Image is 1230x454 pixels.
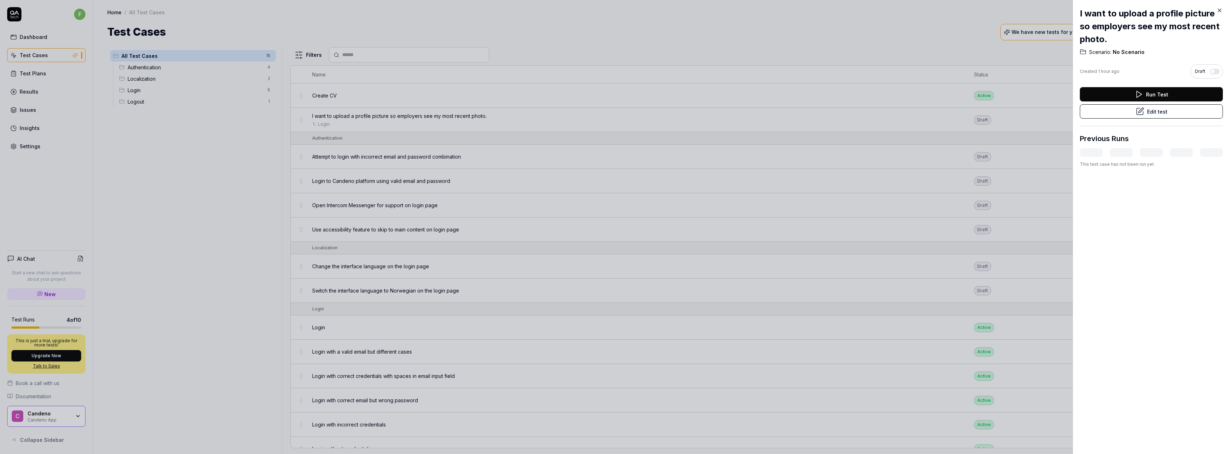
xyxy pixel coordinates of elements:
[1098,69,1120,74] time: 1 hour ago
[1080,87,1223,101] button: Run Test
[1080,7,1223,46] h2: I want to upload a profile picture so employers see my most recent photo.
[1089,49,1111,56] span: Scenario:
[1080,68,1120,75] div: Created
[1080,161,1223,168] div: This test case has not been run yet
[1195,68,1205,75] span: Draft
[1080,133,1129,144] h3: Previous Runs
[1111,49,1145,56] span: No Scenario
[1080,104,1223,119] button: Edit test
